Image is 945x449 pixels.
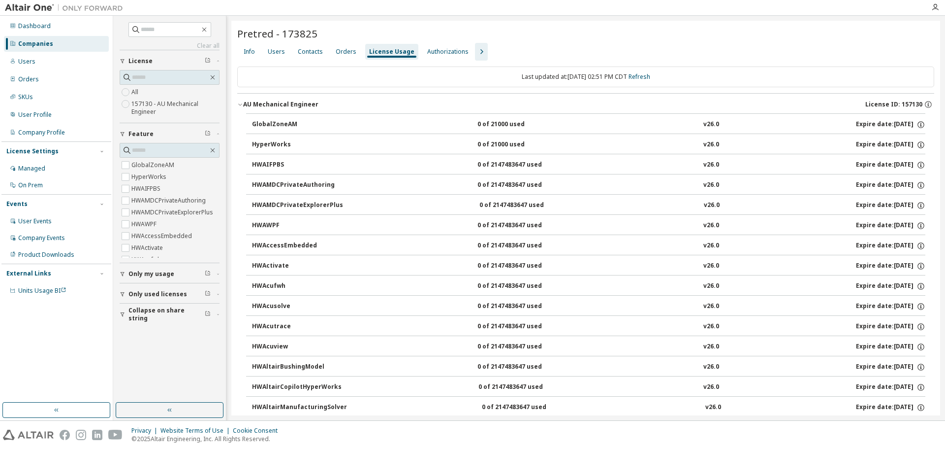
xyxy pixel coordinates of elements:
[205,130,211,138] span: Clear filter
[3,430,54,440] img: altair_logo.svg
[856,120,925,129] div: Expire date: [DATE]
[131,171,168,183] label: HyperWorks
[856,140,925,149] div: Expire date: [DATE]
[252,242,341,250] div: HWAccessEmbedded
[18,93,33,101] div: SKUs
[856,383,925,392] div: Expire date: [DATE]
[131,207,215,218] label: HWAMDCPrivateExplorerPlus
[477,282,566,291] div: 0 of 2147483647 used
[703,120,719,129] div: v26.0
[856,161,925,170] div: Expire date: [DATE]
[703,262,719,271] div: v26.0
[252,195,925,216] button: HWAMDCPrivateExplorerPlus0 of 2147483647 usedv26.0Expire date:[DATE]
[856,242,925,250] div: Expire date: [DATE]
[244,48,255,56] div: Info
[252,255,925,277] button: HWActivate0 of 2147483647 usedv26.0Expire date:[DATE]
[131,254,163,266] label: HWAcufwh
[703,302,719,311] div: v26.0
[477,181,566,190] div: 0 of 2147483647 used
[120,50,220,72] button: License
[856,403,925,412] div: Expire date: [DATE]
[131,98,220,118] label: 157130 - AU Mechanical Engineer
[252,322,341,331] div: HWAcutrace
[856,363,925,372] div: Expire date: [DATE]
[477,221,566,230] div: 0 of 2147483647 used
[252,262,341,271] div: HWActivate
[252,221,341,230] div: HWAWPF
[252,181,341,190] div: HWAMDCPrivateAuthoring
[18,22,51,30] div: Dashboard
[120,304,220,325] button: Collapse on share string
[131,435,283,443] p: © 2025 Altair Engineering, Inc. All Rights Reserved.
[482,403,570,412] div: 0 of 2147483647 used
[629,72,650,81] a: Refresh
[205,270,211,278] span: Clear filter
[205,57,211,65] span: Clear filter
[252,343,341,351] div: HWAcuview
[6,270,51,277] div: External Links
[703,181,719,190] div: v26.0
[477,120,566,129] div: 0 of 21000 used
[252,161,341,170] div: HWAIFPBS
[704,201,720,210] div: v26.0
[703,242,719,250] div: v26.0
[856,262,925,271] div: Expire date: [DATE]
[252,403,347,412] div: HWAltairManufacturingSolver
[243,101,318,108] div: AU Mechanical Engineer
[369,48,414,56] div: License Usage
[18,111,52,119] div: User Profile
[252,134,925,156] button: HyperWorks0 of 21000 usedv26.0Expire date:[DATE]
[18,286,66,295] span: Units Usage BI
[477,363,566,372] div: 0 of 2147483647 used
[856,282,925,291] div: Expire date: [DATE]
[705,403,721,412] div: v26.0
[131,159,176,171] label: GlobalZoneAM
[252,302,341,311] div: HWAcusolve
[252,282,341,291] div: HWAcufwh
[252,377,925,398] button: HWAltairCopilotHyperWorks0 of 2147483647 usedv26.0Expire date:[DATE]
[128,290,187,298] span: Only used licenses
[18,217,52,225] div: User Events
[477,161,566,170] div: 0 of 2147483647 used
[477,140,566,149] div: 0 of 21000 used
[128,307,205,322] span: Collapse on share string
[252,215,925,237] button: HWAWPF0 of 2147483647 usedv26.0Expire date:[DATE]
[252,154,925,176] button: HWAIFPBS0 of 2147483647 usedv26.0Expire date:[DATE]
[252,397,925,418] button: HWAltairManufacturingSolver0 of 2147483647 usedv26.0Expire date:[DATE]
[131,195,208,207] label: HWAMDCPrivateAuthoring
[6,147,59,155] div: License Settings
[703,322,719,331] div: v26.0
[131,230,194,242] label: HWAccessEmbedded
[18,165,45,173] div: Managed
[478,383,567,392] div: 0 of 2147483647 used
[268,48,285,56] div: Users
[128,57,153,65] span: License
[856,302,925,311] div: Expire date: [DATE]
[252,296,925,317] button: HWAcusolve0 of 2147483647 usedv26.0Expire date:[DATE]
[18,75,39,83] div: Orders
[60,430,70,440] img: facebook.svg
[252,363,341,372] div: HWAltairBushingModel
[160,427,233,435] div: Website Terms of Use
[252,201,343,210] div: HWAMDCPrivateExplorerPlus
[252,383,342,392] div: HWAltairCopilotHyperWorks
[18,58,35,66] div: Users
[252,114,925,136] button: GlobalZoneAM0 of 21000 usedv26.0Expire date:[DATE]
[856,201,925,210] div: Expire date: [DATE]
[131,86,140,98] label: All
[237,67,934,87] div: Last updated at: [DATE] 02:51 PM CDT
[298,48,323,56] div: Contacts
[252,120,341,129] div: GlobalZoneAM
[477,242,566,250] div: 0 of 2147483647 used
[252,336,925,358] button: HWAcuview0 of 2147483647 usedv26.0Expire date:[DATE]
[237,94,934,115] button: AU Mechanical EngineerLicense ID: 157130
[131,218,158,230] label: HWAWPF
[477,322,566,331] div: 0 of 2147483647 used
[120,42,220,50] a: Clear all
[703,343,719,351] div: v26.0
[703,363,719,372] div: v26.0
[233,427,283,435] div: Cookie Consent
[703,161,719,170] div: v26.0
[18,181,43,189] div: On Prem
[479,201,568,210] div: 0 of 2147483647 used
